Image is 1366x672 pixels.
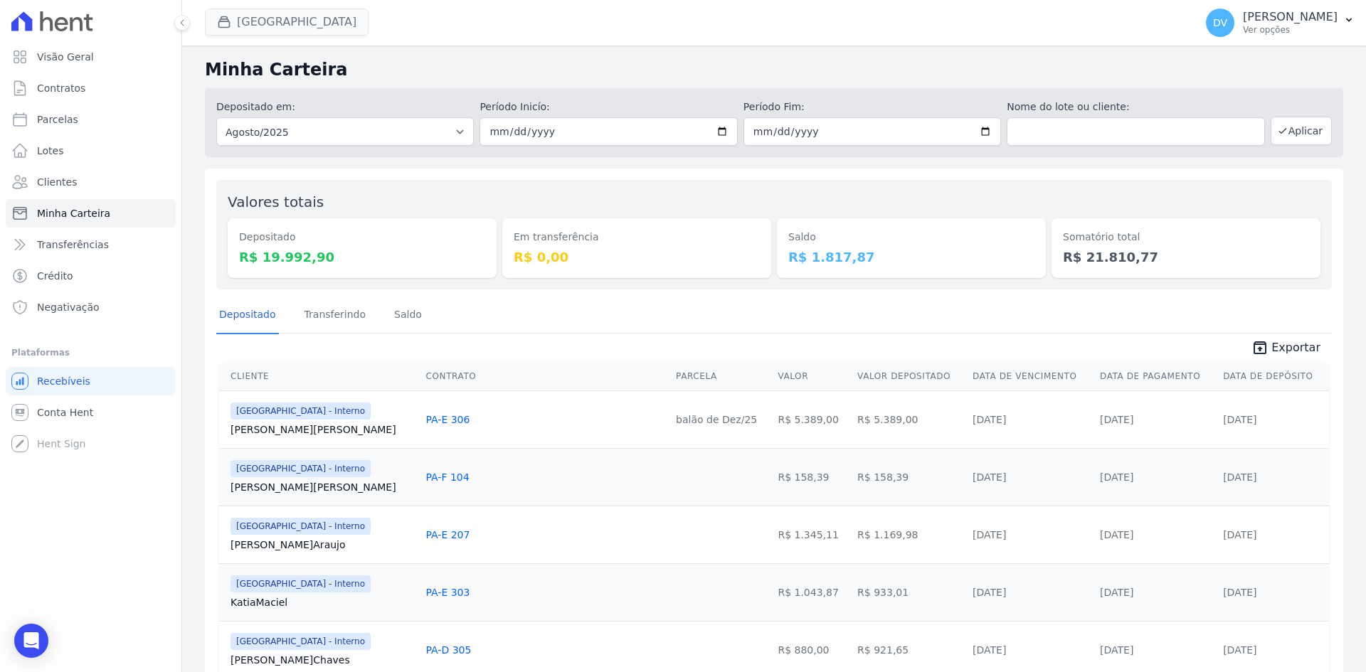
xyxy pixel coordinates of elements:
a: Crédito [6,262,176,290]
span: [GEOGRAPHIC_DATA] - Interno [231,460,371,477]
span: DV [1213,18,1227,28]
a: [DATE] [973,644,1006,656]
label: Período Inicío: [480,100,737,114]
span: [GEOGRAPHIC_DATA] - Interno [231,575,371,592]
a: [DATE] [973,587,1006,598]
td: R$ 1.169,98 [852,506,967,563]
td: R$ 158,39 [852,448,967,506]
a: Recebíveis [6,367,176,395]
a: Transferindo [302,297,369,334]
a: [PERSON_NAME][PERSON_NAME] [231,422,415,437]
a: PA-E 303 [426,587,470,598]
span: Parcelas [37,112,78,127]
a: Saldo [391,297,425,334]
a: [DATE] [1223,414,1256,425]
dd: R$ 0,00 [514,247,760,267]
td: R$ 5.389,00 [772,390,852,448]
a: [DATE] [973,471,1006,483]
a: Lotes [6,137,176,165]
th: Parcela [670,362,772,391]
div: Plataformas [11,344,170,361]
td: R$ 933,01 [852,563,967,621]
dd: R$ 21.810,77 [1063,247,1309,267]
a: [DATE] [1223,471,1256,483]
dt: Em transferência [514,230,760,245]
dt: Depositado [239,230,485,245]
a: [DATE] [973,414,1006,425]
td: R$ 158,39 [772,448,852,506]
a: [PERSON_NAME][PERSON_NAME] [231,480,415,494]
a: [DATE] [1223,587,1256,598]
th: Valor Depositado [852,362,967,391]
span: Lotes [37,144,64,158]
span: [GEOGRAPHIC_DATA] - Interno [231,402,371,420]
th: Valor [772,362,852,391]
a: [DATE] [1223,529,1256,540]
a: balão de Dez/25 [676,414,757,425]
a: Minha Carteira [6,199,176,228]
a: [DATE] [1100,414,1133,425]
span: Crédito [37,269,73,283]
dt: Somatório total [1063,230,1309,245]
td: R$ 5.389,00 [852,390,967,448]
th: Contrato [420,362,671,391]
a: [PERSON_NAME]Chaves [231,653,415,667]
button: Aplicar [1271,117,1332,145]
a: PA-D 305 [426,644,472,656]
dd: R$ 1.817,87 [788,247,1034,267]
th: Data de Pagamento [1094,362,1217,391]
button: [GEOGRAPHIC_DATA] [205,9,369,36]
span: Visão Geral [37,50,94,64]
label: Depositado em: [216,101,295,112]
p: Ver opções [1243,24,1338,36]
a: [DATE] [1100,644,1133,656]
td: R$ 1.345,11 [772,506,852,563]
span: Negativação [37,300,100,314]
a: Clientes [6,168,176,196]
span: Exportar [1271,339,1320,356]
div: Open Intercom Messenger [14,624,48,658]
a: [DATE] [1100,587,1133,598]
p: [PERSON_NAME] [1243,10,1338,24]
button: DV [PERSON_NAME] Ver opções [1195,3,1366,43]
th: Data de Depósito [1217,362,1329,391]
span: Minha Carteira [37,206,110,220]
a: [DATE] [1223,644,1256,656]
a: Visão Geral [6,43,176,71]
th: Cliente [219,362,420,391]
a: KatiaMaciel [231,595,415,609]
span: [GEOGRAPHIC_DATA] - Interno [231,518,371,535]
label: Período Fim: [743,100,1001,114]
span: Contratos [37,81,85,95]
a: Contratos [6,74,176,102]
span: [GEOGRAPHIC_DATA] - Interno [231,633,371,650]
a: Parcelas [6,105,176,134]
th: Data de Vencimento [967,362,1094,391]
i: unarchive [1251,339,1269,356]
a: PA-F 104 [426,471,470,483]
a: Transferências [6,230,176,259]
a: [DATE] [1100,529,1133,540]
a: Conta Hent [6,398,176,427]
a: Negativação [6,293,176,321]
label: Nome do lote ou cliente: [1007,100,1264,114]
a: Depositado [216,297,279,334]
dt: Saldo [788,230,1034,245]
span: Recebíveis [37,374,90,388]
dd: R$ 19.992,90 [239,247,485,267]
span: Transferências [37,238,109,252]
a: PA-E 306 [426,414,470,425]
h2: Minha Carteira [205,57,1343,82]
a: [DATE] [1100,471,1133,483]
a: unarchive Exportar [1240,339,1332,359]
span: Conta Hent [37,405,93,420]
a: [PERSON_NAME]Araujo [231,538,415,552]
td: R$ 1.043,87 [772,563,852,621]
span: Clientes [37,175,77,189]
a: PA-E 207 [426,529,470,540]
a: [DATE] [973,529,1006,540]
label: Valores totais [228,193,324,210]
